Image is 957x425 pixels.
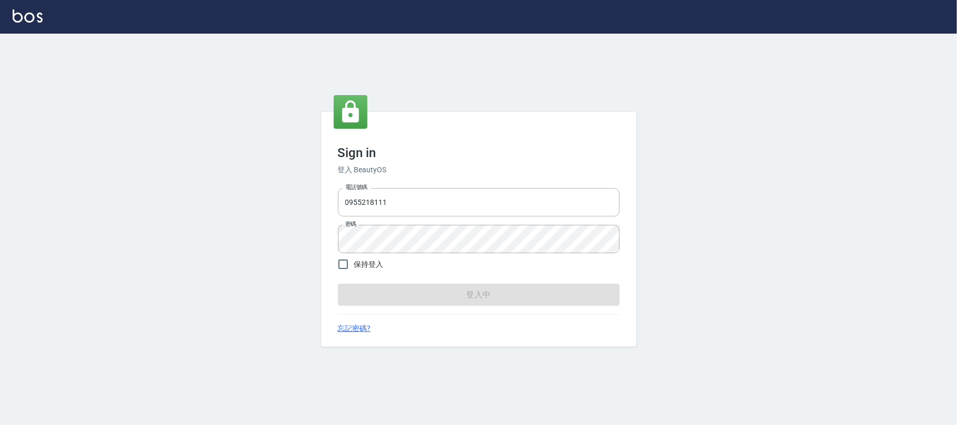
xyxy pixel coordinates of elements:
[338,146,620,160] h3: Sign in
[338,164,620,175] h6: 登入 BeautyOS
[338,323,371,334] a: 忘記密碼?
[354,259,384,270] span: 保持登入
[345,220,356,228] label: 密碼
[345,183,367,191] label: 電話號碼
[13,9,43,23] img: Logo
